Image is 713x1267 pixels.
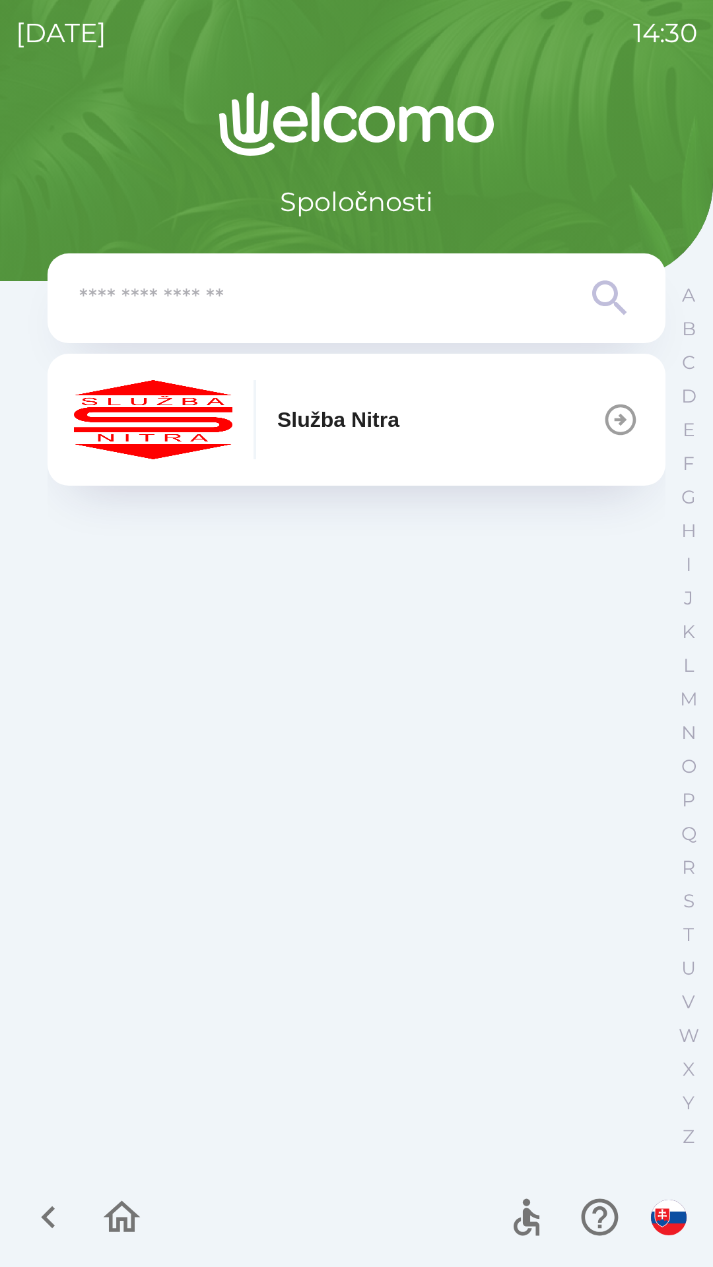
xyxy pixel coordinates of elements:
button: I [672,548,705,581]
p: 14:30 [633,13,697,53]
p: J [684,587,693,610]
button: S [672,884,705,918]
button: B [672,312,705,346]
button: G [672,480,705,514]
p: L [683,654,694,677]
p: F [683,452,695,475]
p: B [682,317,696,341]
p: S [683,890,695,913]
button: Služba Nitra [48,354,665,486]
button: X [672,1053,705,1086]
button: Q [672,817,705,851]
button: K [672,615,705,649]
p: I [686,553,691,576]
p: G [681,486,696,509]
img: Logo [48,92,665,156]
button: J [672,581,705,615]
button: L [672,649,705,682]
p: M [680,688,698,711]
p: Spoločnosti [280,182,433,222]
button: Y [672,1086,705,1120]
button: P [672,783,705,817]
p: V [682,991,695,1014]
p: W [679,1024,699,1047]
p: R [682,856,695,879]
button: R [672,851,705,884]
p: C [682,351,695,374]
p: Y [683,1091,695,1115]
button: O [672,750,705,783]
button: U [672,952,705,985]
button: N [672,716,705,750]
p: X [683,1058,695,1081]
p: T [683,923,694,946]
p: Z [683,1125,695,1148]
p: [DATE] [16,13,106,53]
p: Q [681,822,696,845]
button: W [672,1019,705,1053]
p: K [682,620,695,643]
button: C [672,346,705,379]
p: D [681,385,696,408]
p: U [681,957,696,980]
p: A [682,284,695,307]
button: V [672,985,705,1019]
p: H [681,519,696,542]
button: E [672,413,705,447]
button: M [672,682,705,716]
button: D [672,379,705,413]
img: sk flag [651,1200,687,1235]
button: T [672,918,705,952]
p: N [681,721,696,744]
p: Služba Nitra [277,404,399,436]
p: E [683,418,695,441]
button: F [672,447,705,480]
button: Z [672,1120,705,1153]
img: c55f63fc-e714-4e15-be12-dfeb3df5ea30.png [74,380,232,459]
button: A [672,278,705,312]
button: H [672,514,705,548]
p: O [681,755,696,778]
p: P [682,789,695,812]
